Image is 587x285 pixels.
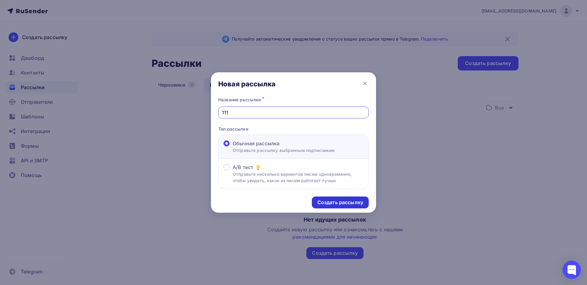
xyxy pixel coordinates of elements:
[233,164,253,171] span: A/B тест
[233,140,279,147] span: Обычная рассылка
[317,199,363,206] div: Создать рассылку
[233,147,335,153] p: Отправьте рассылку выбранным подписчикам
[218,96,369,104] div: Название рассылки
[218,126,369,132] p: Тип рассылки
[233,171,364,184] p: Отправьте несколько вариантов писем одновременно, чтобы увидеть, какое из писем работает лучше
[218,80,275,88] div: Новая рассылка
[222,109,365,116] input: Придумайте название рассылки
